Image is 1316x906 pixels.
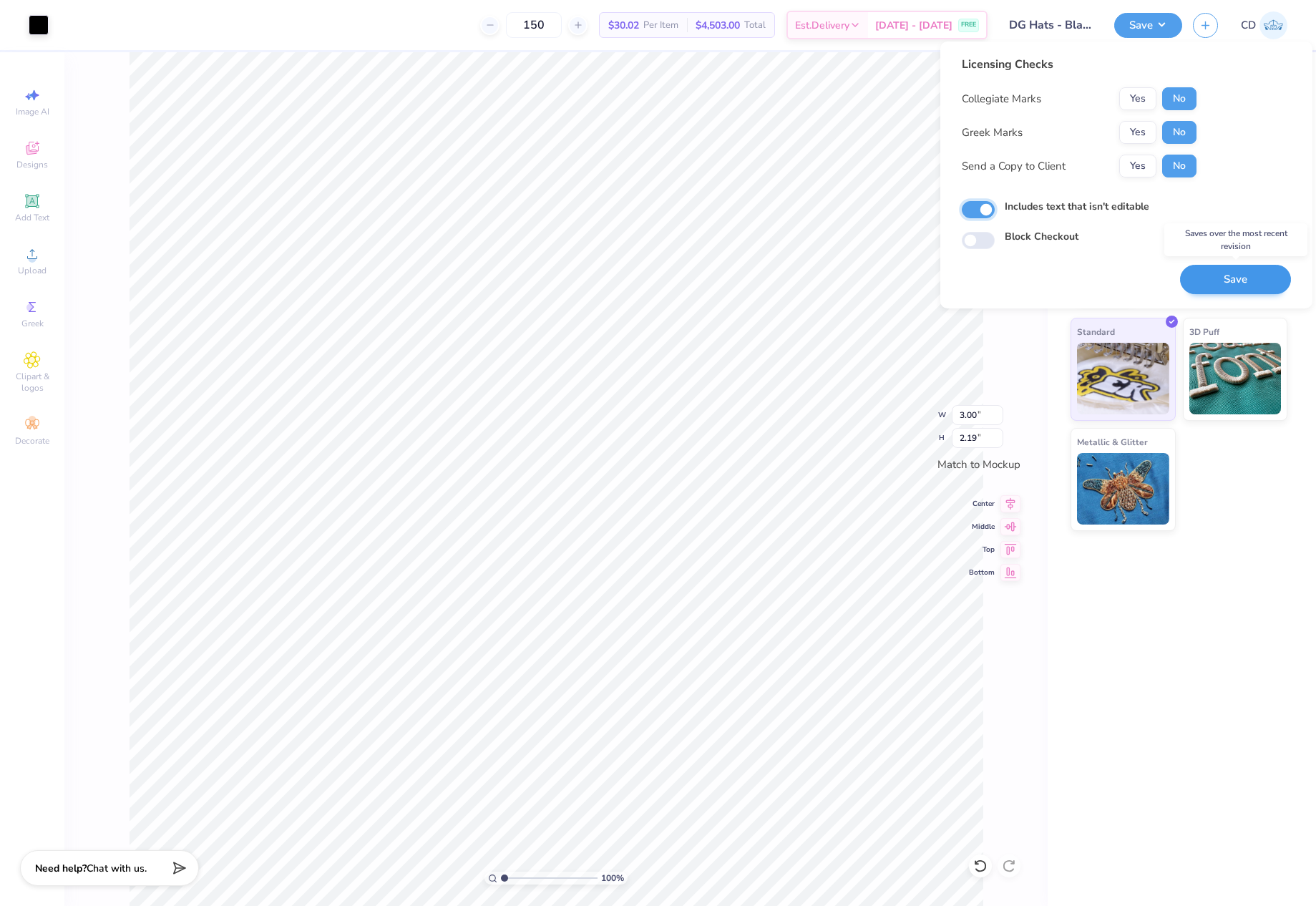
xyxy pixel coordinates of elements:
[1162,121,1196,144] button: No
[998,11,1103,39] input: Untitled Design
[1077,434,1148,449] span: Metallic & Glitter
[1241,17,1256,34] span: CD
[7,371,57,394] span: Clipart & logos
[1005,229,1078,244] label: Block Checkout
[1189,324,1219,339] span: 3D Puff
[608,18,639,33] span: $30.02
[969,568,995,578] span: Bottom
[1189,343,1282,414] img: 3D Puff
[21,318,44,329] span: Greek
[16,159,48,170] span: Designs
[1077,343,1169,414] img: Standard
[1241,11,1287,39] a: CD
[744,18,766,33] span: Total
[1119,155,1156,177] button: Yes
[643,18,678,33] span: Per Item
[601,872,624,885] span: 100 %
[962,56,1196,73] div: Licensing Checks
[16,106,49,117] span: Image AI
[15,435,49,447] span: Decorate
[961,20,976,30] span: FREE
[962,91,1041,107] div: Collegiate Marks
[1162,155,1196,177] button: No
[1005,199,1149,214] label: Includes text that isn't editable
[969,545,995,555] span: Top
[795,18,849,33] span: Est. Delivery
[1077,453,1169,525] img: Metallic & Glitter
[506,12,562,38] input: – –
[969,499,995,509] span: Center
[962,125,1023,141] div: Greek Marks
[1114,13,1182,38] button: Save
[1162,87,1196,110] button: No
[18,265,47,276] span: Upload
[1119,121,1156,144] button: Yes
[1259,11,1287,39] img: Cedric Diasanta
[1077,324,1115,339] span: Standard
[969,522,995,532] span: Middle
[87,862,147,875] span: Chat with us.
[35,862,87,875] strong: Need help?
[1180,265,1291,294] button: Save
[1164,223,1307,256] div: Saves over the most recent revision
[15,212,49,223] span: Add Text
[962,158,1066,175] div: Send a Copy to Client
[696,18,740,33] span: $4,503.00
[1119,87,1156,110] button: Yes
[875,18,952,33] span: [DATE] - [DATE]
